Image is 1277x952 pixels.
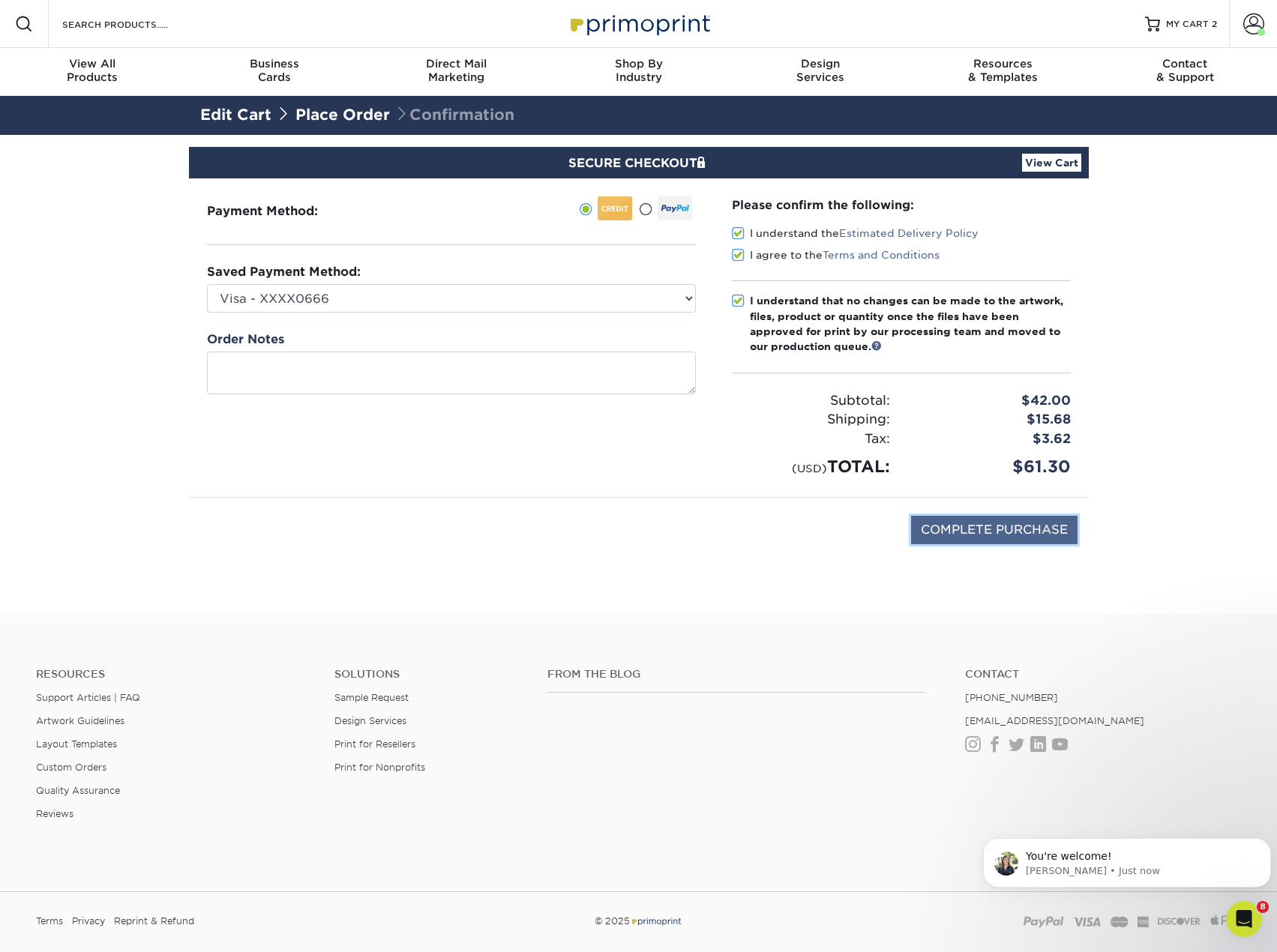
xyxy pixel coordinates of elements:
span: SECURE CHECKOUT [568,156,709,170]
span: Direct Mail [365,57,547,70]
small: (USD) [792,462,827,475]
span: Confirmation [394,106,514,124]
div: Services [730,57,912,84]
div: $15.68 [901,410,1082,430]
input: SEARCH PRODUCTS..... [61,15,207,33]
div: Please confirm the following: [732,196,1071,214]
a: Contact& Support [1094,48,1276,96]
a: Custom Orders [36,762,106,773]
img: DigiCert Secured Site Seal [200,516,275,560]
a: Contact [965,668,1241,681]
span: 2 [1212,19,1217,29]
img: Primoprint [564,7,714,40]
a: Reprint & Refund [114,910,194,933]
a: Estimated Delivery Policy [839,227,979,239]
a: Resources& Templates [912,48,1094,96]
a: DesignServices [730,48,912,96]
a: [EMAIL_ADDRESS][DOMAIN_NAME] [965,715,1144,726]
a: Support Articles | FAQ [36,692,140,703]
h3: Payment Method: [207,204,355,218]
span: Design [730,57,912,70]
a: Reviews [36,808,73,819]
span: Business [183,57,365,70]
h4: Resources [36,668,312,681]
a: Print for Nonprofits [334,762,425,773]
span: View All [1,57,184,70]
a: Artwork Guidelines [36,715,124,726]
iframe: Intercom live chat [1226,901,1262,937]
div: & Templates [912,57,1094,84]
h4: Solutions [334,668,525,681]
iframe: Intercom notifications message [977,807,1277,912]
div: $3.62 [901,430,1082,449]
div: Industry [547,57,730,84]
label: Order Notes [207,331,284,349]
div: & Support [1094,57,1276,84]
span: Shop By [547,57,730,70]
a: View Cart [1022,154,1081,172]
span: Contact [1094,57,1276,70]
span: 8 [1257,901,1269,913]
a: Direct MailMarketing [365,48,547,96]
a: Layout Templates [36,738,117,750]
div: Tax: [721,430,901,449]
div: © 2025 [434,910,844,933]
a: View AllProducts [1,48,184,96]
div: $42.00 [901,391,1082,411]
div: Shipping: [721,410,901,430]
a: Terms [36,910,63,933]
div: Marketing [365,57,547,84]
a: Edit Cart [200,106,271,124]
a: Quality Assurance [36,785,120,796]
img: Primoprint [630,915,682,927]
label: I understand the [732,226,979,241]
div: $61.30 [901,454,1082,479]
label: Saved Payment Method: [207,263,361,281]
span: Resources [912,57,1094,70]
a: Shop ByIndustry [547,48,730,96]
div: Products [1,57,184,84]
input: COMPLETE PURCHASE [911,516,1078,544]
a: Print for Resellers [334,738,415,750]
a: Design Services [334,715,406,726]
a: BusinessCards [183,48,365,96]
div: TOTAL: [721,454,901,479]
a: Privacy [72,910,105,933]
div: Subtotal: [721,391,901,411]
h4: From the Blog [547,668,925,681]
a: Place Order [295,106,390,124]
div: I understand that no changes can be made to the artwork, files, product or quantity once the file... [750,293,1071,355]
div: Cards [183,57,365,84]
a: Sample Request [334,692,409,703]
label: I agree to the [732,247,940,262]
span: MY CART [1166,18,1209,31]
a: [PHONE_NUMBER] [965,692,1058,703]
a: Terms and Conditions [823,249,940,261]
